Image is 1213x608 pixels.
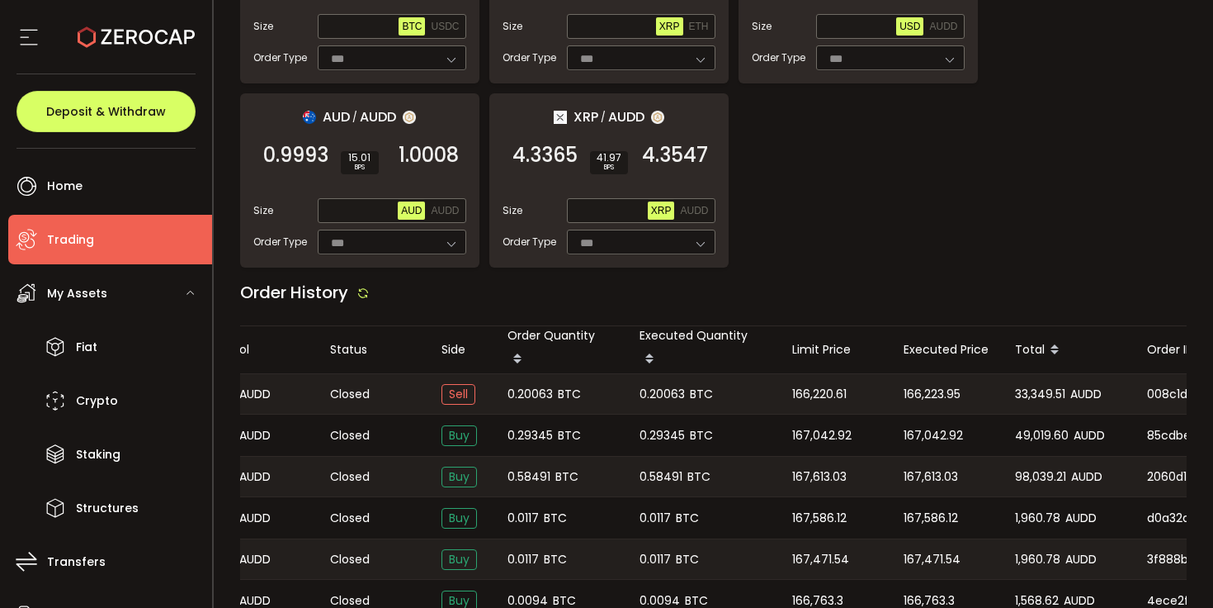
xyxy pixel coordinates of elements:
[752,19,772,34] span: Size
[17,91,196,132] button: Deposit & Withdraw
[544,550,567,569] span: BTC
[896,17,923,36] button: USD
[651,205,672,216] span: XRP
[1015,426,1069,445] span: 49,019.60
[1015,385,1065,404] span: 33,349.51
[792,385,847,404] span: 166,220.61
[626,326,779,373] div: Executed Quantity
[330,386,370,403] span: Closed
[47,228,94,252] span: Trading
[597,163,621,173] i: BPS
[651,111,664,124] img: zuPXiwguUFiBOIQyqLOiXsnnNitlx7q4LCwEbLHADjIpTka+Lip0HH8D0VTrd02z+wEAAAAASUVORK5CYII=
[512,147,578,164] span: 4.3365
[555,468,578,487] span: BTC
[503,19,522,34] span: Size
[680,205,708,216] span: AUDD
[402,21,422,32] span: BTC
[507,385,553,404] span: 0.20063
[1147,427,1200,444] span: 85cdbe30-a49d-46cc-b801-0905d3ee68b2
[360,107,396,127] span: AUDD
[904,509,958,528] span: 167,586.12
[193,340,317,359] div: Symbol
[890,340,1002,359] div: Executed Price
[323,107,350,127] span: AUD
[431,21,459,32] span: USDC
[494,326,626,373] div: Order Quantity
[347,163,372,173] i: BPS
[503,235,556,249] span: Order Type
[558,426,581,445] span: BTC
[929,21,957,32] span: AUDD
[659,21,680,32] span: XRP
[347,153,372,163] span: 15.01
[47,174,83,198] span: Home
[507,509,539,528] span: 0.0117
[427,202,462,220] button: AUDD
[1002,336,1134,364] div: Total
[601,110,606,125] em: /
[1147,510,1200,527] span: d0a32de4-03e6-4d6b-bb65-2b37a4027ef9
[690,426,713,445] span: BTC
[597,153,621,163] span: 41.97
[239,550,271,569] span: AUDD
[352,110,357,125] em: /
[752,50,805,65] span: Order Type
[47,550,106,574] span: Transfers
[427,17,462,36] button: USDC
[899,21,920,32] span: USD
[1015,468,1066,487] span: 98,039.21
[554,111,567,124] img: xrp_portfolio.png
[640,509,671,528] span: 0.0117
[76,496,139,520] span: Structures
[330,468,370,486] span: Closed
[441,549,477,570] span: Buy
[904,385,960,404] span: 166,223.95
[779,340,890,359] div: Limit Price
[330,510,370,527] span: Closed
[401,205,422,216] span: AUD
[399,147,459,164] span: 1.0008
[1070,385,1102,404] span: AUDD
[76,389,118,413] span: Crypto
[441,508,477,529] span: Buy
[642,147,708,164] span: 4.3547
[1015,509,1060,528] span: 1,960.78
[507,550,539,569] span: 0.0117
[640,468,682,487] span: 0.58491
[689,21,709,32] span: ETH
[239,426,271,445] span: AUDD
[403,111,416,124] img: zuPXiwguUFiBOIQyqLOiXsnnNitlx7q4LCwEbLHADjIpTka+Lip0HH8D0VTrd02z+wEAAAAASUVORK5CYII=
[677,202,711,220] button: AUDD
[441,425,477,446] span: Buy
[648,202,675,220] button: XRP
[441,384,475,405] span: Sell
[330,427,370,444] span: Closed
[1147,468,1200,486] span: 2060d1dd-74b1-46fc-9129-24d865c0891e
[239,509,271,528] span: AUDD
[1074,426,1105,445] span: AUDD
[558,385,581,404] span: BTC
[399,17,425,36] button: BTC
[431,205,459,216] span: AUDD
[253,203,273,218] span: Size
[792,426,852,445] span: 167,042.92
[1071,468,1102,487] span: AUDD
[792,509,847,528] span: 167,586.12
[544,509,567,528] span: BTC
[76,443,120,467] span: Staking
[904,550,960,569] span: 167,471.54
[676,550,699,569] span: BTC
[792,550,849,569] span: 167,471.54
[253,50,307,65] span: Order Type
[792,468,847,487] span: 167,613.03
[428,340,494,359] div: Side
[239,385,271,404] span: AUDD
[686,17,712,36] button: ETH
[608,107,644,127] span: AUDD
[676,509,699,528] span: BTC
[303,111,316,124] img: aud_portfolio.svg
[441,467,477,487] span: Buy
[904,426,963,445] span: 167,042.92
[1130,529,1213,608] iframe: Chat Widget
